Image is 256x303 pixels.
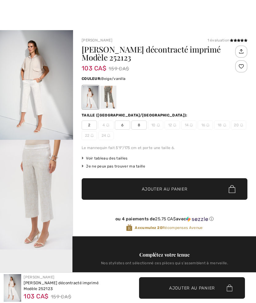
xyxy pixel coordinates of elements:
button: Ajouter au panier [82,178,247,200]
img: Pantalon D&eacute;contract&eacute; Imprim&eacute; mod&egrave;le 252123 [4,274,21,302]
img: Partagez [236,46,246,57]
span: 14 [181,120,196,130]
span: 16 [198,120,213,130]
img: ring-m.svg [223,124,226,127]
div: Beige/Noir [100,86,116,109]
img: ring-m.svg [107,134,110,137]
span: 25.75 CA$ [155,216,176,222]
span: 20 [231,120,246,130]
button: Ajouter au panier [139,277,245,299]
span: 12 [165,120,180,130]
span: Couleur: [82,77,101,81]
div: Je ne peux pas trouver ma taille [82,163,247,169]
a: [PERSON_NAME] [24,275,54,279]
div: ou 4 paiements de25.75 CA$avecSezzle Cliquez pour en savoir plus sur Sezzle [82,216,247,224]
span: 24 [98,131,114,140]
img: ring-m.svg [206,124,209,127]
span: 6 [115,120,130,130]
span: 10 [148,120,163,130]
span: 103 CA$ [24,290,48,300]
div: [PERSON_NAME] décontracté imprimé Modèle 252123 [24,280,124,292]
div: Taille ([GEOGRAPHIC_DATA]/[GEOGRAPHIC_DATA]): [82,112,189,118]
div: Le mannequin fait 5'9"/175 cm et porte une taille 6. [82,145,247,151]
span: Récompenses Avenue [135,225,203,230]
div: Beige/vanilla [83,86,99,109]
span: 22 [82,131,97,140]
span: 8 [131,120,147,130]
img: ring-m.svg [91,134,94,137]
span: 4 [98,120,114,130]
span: 103 CA$ [82,58,106,72]
strong: Accumulez 20 [135,226,162,230]
div: Nos stylistes ont sélectionné ces pièces qui s'assemblent à merveille. [82,261,247,270]
div: Complétez votre tenue [82,251,247,258]
img: ring-m.svg [157,124,160,127]
img: Bag.svg [229,185,235,193]
a: [PERSON_NAME] [82,38,112,42]
span: 159 CA$ [109,64,129,73]
span: 159 CA$ [51,292,72,301]
span: Ajouter au panier [169,285,215,291]
img: Récompenses Avenue [126,224,132,231]
div: ou 4 paiements de avec [82,216,247,222]
img: Sezzle [186,216,208,222]
h1: [PERSON_NAME] décontracté imprimé Modèle 252123 [82,45,234,61]
img: ring-m.svg [240,124,243,127]
span: 2 [82,120,97,130]
span: Beige/vanilla [101,77,126,81]
span: Voir tableau des tailles [82,155,128,161]
img: ring-m.svg [173,124,176,127]
span: Ajouter au panier [142,186,188,192]
img: ring-m.svg [190,124,193,127]
div: 1 évaluation [208,37,247,43]
img: ring-m.svg [106,124,109,127]
span: 18 [214,120,230,130]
